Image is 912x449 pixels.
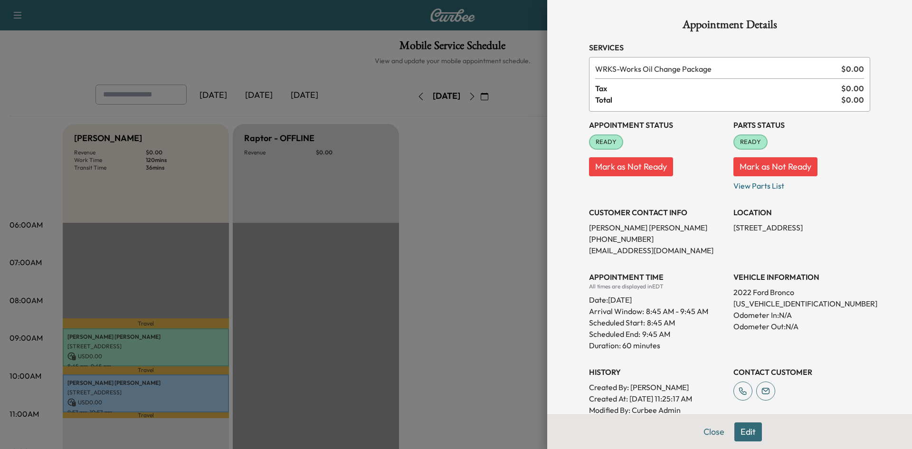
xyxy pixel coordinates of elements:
p: Arrival Window: [589,306,726,317]
p: [PHONE_NUMBER] [589,233,726,245]
p: Scheduled End: [589,328,640,340]
span: READY [590,137,622,147]
button: Close [697,422,731,441]
span: 8:45 AM - 9:45 AM [646,306,708,317]
p: Created By : [PERSON_NAME] [589,382,726,393]
h3: CONTACT CUSTOMER [733,366,870,378]
h3: LOCATION [733,207,870,218]
p: 2022 Ford Bronco [733,287,870,298]
p: Odometer Out: N/A [733,321,870,332]
p: Duration: 60 minutes [589,340,726,351]
p: Created At : [DATE] 11:25:17 AM [589,393,726,404]
p: 9:45 AM [642,328,670,340]
span: Tax [595,83,841,94]
p: Scheduled Start: [589,317,645,328]
p: [PERSON_NAME] [PERSON_NAME] [589,222,726,233]
h3: CUSTOMER CONTACT INFO [589,207,726,218]
h3: Parts Status [733,119,870,131]
p: [EMAIL_ADDRESS][DOMAIN_NAME] [589,245,726,256]
p: [US_VEHICLE_IDENTIFICATION_NUMBER] [733,298,870,309]
p: Modified By : Curbee Admin [589,404,726,416]
div: Date: [DATE] [589,290,726,306]
h1: Appointment Details [589,19,870,34]
span: $ 0.00 [841,94,864,105]
div: All times are displayed in EDT [589,283,726,290]
p: 8:45 AM [647,317,675,328]
span: Total [595,94,841,105]
span: Works Oil Change Package [595,63,837,75]
p: View Parts List [733,176,870,191]
p: Odometer In: N/A [733,309,870,321]
button: Mark as Not Ready [589,157,673,176]
h3: History [589,366,726,378]
button: Mark as Not Ready [733,157,817,176]
h3: VEHICLE INFORMATION [733,271,870,283]
h3: APPOINTMENT TIME [589,271,726,283]
button: Edit [734,422,762,441]
span: $ 0.00 [841,83,864,94]
span: $ 0.00 [841,63,864,75]
p: [STREET_ADDRESS] [733,222,870,233]
span: READY [734,137,767,147]
h3: Services [589,42,870,53]
h3: Appointment Status [589,119,726,131]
